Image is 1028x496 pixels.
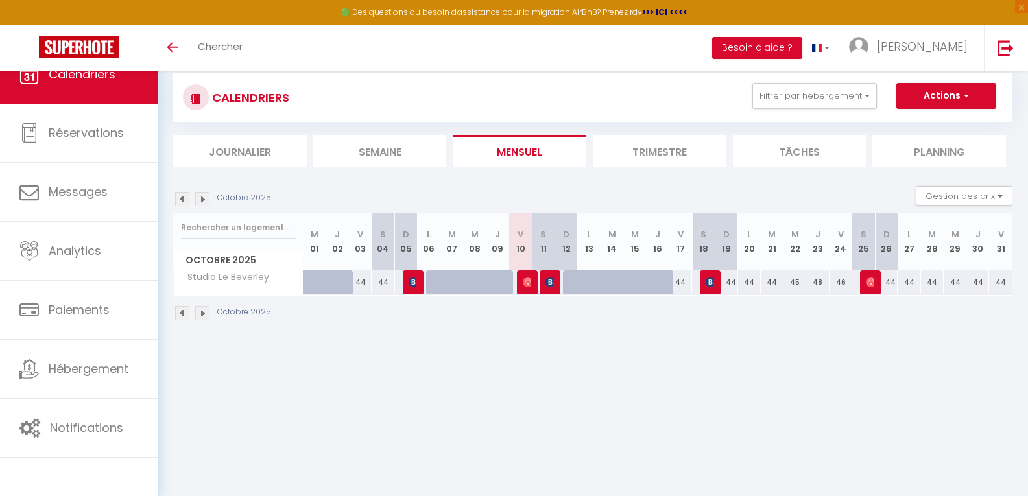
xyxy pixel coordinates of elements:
[523,270,531,294] span: [PERSON_NAME]
[217,192,271,204] p: Octobre 2025
[463,213,486,270] th: 08
[706,270,713,294] span: [PERSON_NAME]
[486,213,509,270] th: 09
[989,213,1012,270] th: 31
[723,228,730,241] abbr: D
[761,213,783,270] th: 21
[738,213,761,270] th: 20
[380,228,386,241] abbr: S
[768,228,776,241] abbr: M
[49,301,110,318] span: Paiements
[608,228,616,241] abbr: M
[839,25,984,71] a: ... [PERSON_NAME]
[852,213,875,270] th: 25
[188,25,252,71] a: Chercher
[830,270,852,294] div: 46
[176,270,272,285] span: Studio Le Beverley
[198,40,243,53] span: Chercher
[883,228,890,241] abbr: D
[601,213,623,270] th: 14
[791,228,799,241] abbr: M
[849,37,868,56] img: ...
[578,213,601,270] th: 13
[678,228,684,241] abbr: V
[866,270,874,294] span: [PERSON_NAME]
[921,213,944,270] th: 28
[448,228,456,241] abbr: M
[440,213,463,270] th: 07
[545,270,553,294] span: SCI HYVSANA Karmouta Hichem
[49,66,115,82] span: Calendriers
[944,270,966,294] div: 44
[304,213,326,270] th: 01
[453,135,586,167] li: Mensuel
[563,228,569,241] abbr: D
[313,135,447,167] li: Semaine
[896,83,996,109] button: Actions
[518,228,523,241] abbr: V
[921,270,944,294] div: 44
[49,124,124,141] span: Réservations
[875,270,898,294] div: 44
[209,83,289,112] h3: CALENDRIERS
[631,228,639,241] abbr: M
[916,186,1012,206] button: Gestion des prix
[357,228,363,241] abbr: V
[418,213,440,270] th: 06
[372,213,394,270] th: 04
[349,270,372,294] div: 44
[747,228,751,241] abbr: L
[555,213,577,270] th: 12
[830,213,852,270] th: 24
[761,270,783,294] div: 44
[928,228,936,241] abbr: M
[39,36,119,58] img: Super Booking
[861,228,867,241] abbr: S
[877,38,968,54] span: [PERSON_NAME]
[427,228,431,241] abbr: L
[989,270,1012,294] div: 44
[509,213,532,270] th: 10
[806,213,829,270] th: 23
[738,270,761,294] div: 44
[998,40,1014,56] img: logout
[587,228,591,241] abbr: L
[646,213,669,270] th: 16
[966,213,989,270] th: 30
[174,251,303,270] span: Octobre 2025
[655,228,660,241] abbr: J
[623,213,646,270] th: 15
[712,37,802,59] button: Besoin d'aide ?
[335,228,340,241] abbr: J
[495,228,500,241] abbr: J
[806,270,829,294] div: 48
[669,213,692,270] th: 17
[311,228,318,241] abbr: M
[395,213,418,270] th: 05
[217,306,271,318] p: Octobre 2025
[49,242,101,259] span: Analytics
[540,228,546,241] abbr: S
[966,270,989,294] div: 44
[975,228,981,241] abbr: J
[173,135,307,167] li: Journalier
[403,228,409,241] abbr: D
[783,270,806,294] div: 45
[783,213,806,270] th: 22
[715,213,737,270] th: 19
[326,213,349,270] th: 02
[372,270,394,294] div: 44
[898,270,920,294] div: 44
[593,135,726,167] li: Trimestre
[669,270,692,294] div: 44
[998,228,1004,241] abbr: V
[838,228,844,241] abbr: V
[181,216,296,239] input: Rechercher un logement...
[898,213,920,270] th: 27
[349,213,372,270] th: 03
[642,6,687,18] strong: >>> ICI <<<<
[872,135,1006,167] li: Planning
[715,270,737,294] div: 44
[49,183,108,200] span: Messages
[733,135,867,167] li: Tâches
